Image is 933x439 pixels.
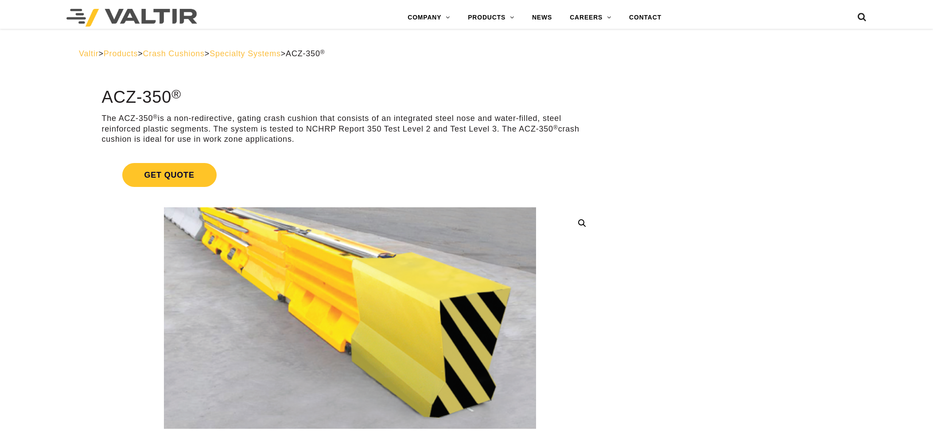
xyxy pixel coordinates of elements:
a: COMPANY [399,9,459,27]
sup: ® [553,124,558,131]
p: The ACZ-350 is a non-redirective, gating crash cushion that consists of an integrated steel nose ... [102,113,599,144]
a: Products [104,49,138,58]
a: Get Quote [102,152,599,198]
a: PRODUCTS [459,9,523,27]
sup: ® [171,87,181,101]
a: Valtir [79,49,98,58]
img: Valtir [66,9,197,27]
div: > > > > [79,49,854,59]
h1: ACZ-350 [102,88,599,107]
sup: ® [320,49,325,55]
span: Get Quote [122,163,217,187]
a: CONTACT [620,9,670,27]
span: ACZ-350 [286,49,325,58]
a: CAREERS [561,9,620,27]
a: NEWS [523,9,561,27]
sup: ® [153,113,158,120]
a: Specialty Systems [210,49,281,58]
a: Crash Cushions [143,49,205,58]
